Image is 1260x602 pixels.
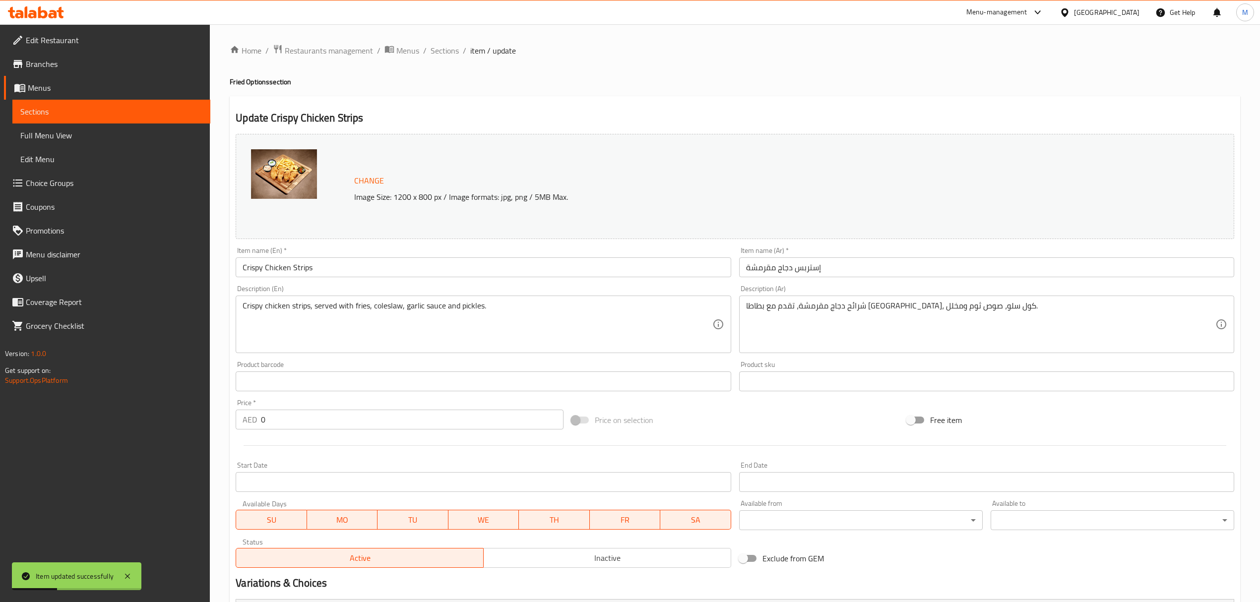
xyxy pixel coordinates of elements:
button: Inactive [483,548,731,568]
a: Choice Groups [4,171,210,195]
span: Coupons [26,201,202,213]
li: / [265,45,269,57]
div: ​ [739,510,983,530]
span: Coverage Report [26,296,202,308]
span: 1.0.0 [31,347,46,360]
button: FR [590,510,661,530]
h2: Update Crispy Chicken Strips [236,111,1234,125]
p: Image Size: 1200 x 800 px / Image formats: jpg, png / 5MB Max. [350,191,1076,203]
span: M [1242,7,1248,18]
li: / [377,45,380,57]
span: Upsell [26,272,202,284]
button: Change [350,171,388,191]
button: SU [236,510,307,530]
h2: Variations & Choices [236,576,1234,591]
span: Menus [396,45,419,57]
input: Please enter price [261,410,563,429]
span: Change [354,174,384,188]
a: Sections [431,45,459,57]
input: Please enter product barcode [236,371,731,391]
a: Grocery Checklist [4,314,210,338]
button: SA [660,510,731,530]
span: Get support on: [5,364,51,377]
h4: Fried Options section [230,77,1240,87]
a: Coverage Report [4,290,210,314]
button: TH [519,510,590,530]
span: Exclude from GEM [762,552,824,564]
button: Active [236,548,484,568]
span: item / update [470,45,516,57]
a: Sections [12,100,210,123]
div: Menu-management [966,6,1027,18]
span: Choice Groups [26,177,202,189]
a: Upsell [4,266,210,290]
span: Version: [5,347,29,360]
span: SU [240,513,303,527]
textarea: شرائح دجاج مقرمشة، تقدم مع بطاطا [GEOGRAPHIC_DATA]، كول سلو، صوص ثوم ومخلل. [746,301,1215,348]
span: Edit Menu [20,153,202,165]
textarea: Crispy chicken strips, served with fries, coleslaw, garlic sauce and pickles. [243,301,712,348]
input: Please enter product sku [739,371,1234,391]
span: Menus [28,82,202,94]
a: Edit Menu [12,147,210,171]
span: Sections [20,106,202,118]
input: Enter name En [236,257,731,277]
span: Active [240,551,480,565]
a: Promotions [4,219,210,242]
img: mmw_638241619443571838 [251,149,317,199]
div: [GEOGRAPHIC_DATA] [1074,7,1139,18]
a: Support.OpsPlatform [5,374,68,387]
a: Home [230,45,261,57]
span: Inactive [488,551,727,565]
span: Promotions [26,225,202,237]
button: TU [378,510,448,530]
span: MO [311,513,374,527]
span: SA [664,513,727,527]
li: / [423,45,427,57]
span: TU [381,513,444,527]
input: Enter name Ar [739,257,1234,277]
span: Restaurants management [285,45,373,57]
a: Edit Restaurant [4,28,210,52]
div: Item updated successfully [36,571,114,582]
a: Restaurants management [273,44,373,57]
a: Full Menu View [12,123,210,147]
span: Full Menu View [20,129,202,141]
div: ​ [991,510,1234,530]
span: Grocery Checklist [26,320,202,332]
span: Menu disclaimer [26,248,202,260]
p: AED [243,414,257,425]
button: WE [448,510,519,530]
span: Branches [26,58,202,70]
button: MO [307,510,378,530]
a: Coupons [4,195,210,219]
nav: breadcrumb [230,44,1240,57]
span: Free item [930,414,962,426]
span: Price on selection [595,414,653,426]
span: Edit Restaurant [26,34,202,46]
a: Menus [384,44,419,57]
li: / [463,45,466,57]
span: WE [452,513,515,527]
span: TH [523,513,586,527]
a: Branches [4,52,210,76]
a: Menus [4,76,210,100]
span: FR [594,513,657,527]
a: Menu disclaimer [4,242,210,266]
